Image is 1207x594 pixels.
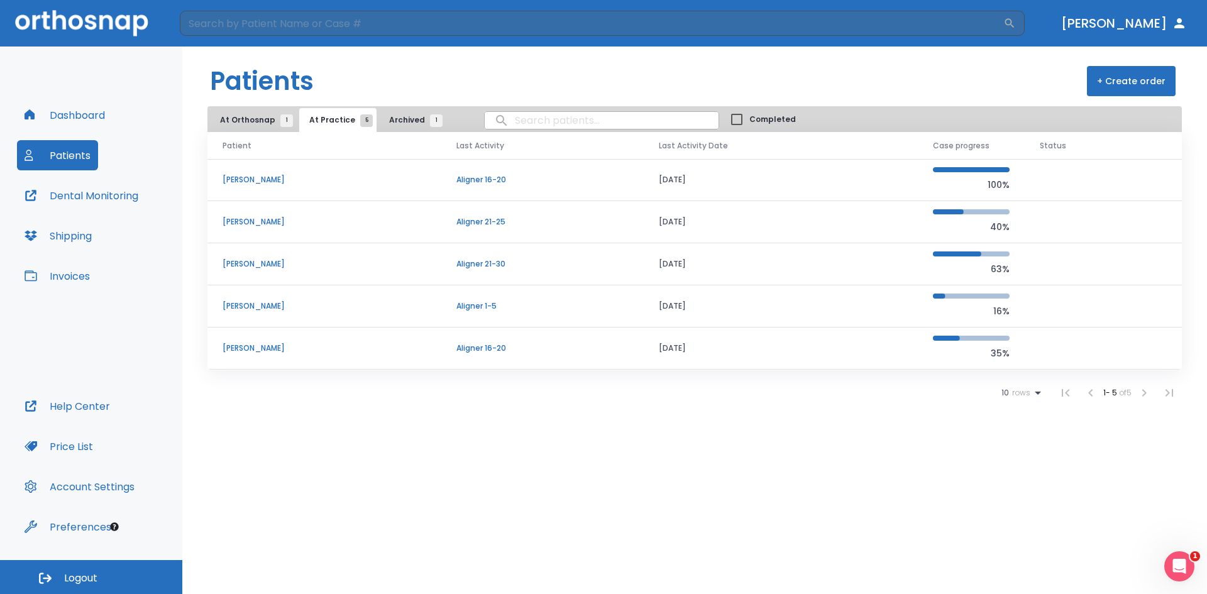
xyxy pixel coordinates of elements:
[210,62,314,100] h1: Patients
[430,114,443,127] span: 1
[644,243,918,285] td: [DATE]
[17,140,98,170] button: Patients
[1040,140,1066,151] span: Status
[17,512,119,542] button: Preferences
[280,114,293,127] span: 1
[210,108,449,132] div: tabs
[933,261,1010,277] p: 63%
[933,346,1010,361] p: 35%
[17,471,142,502] button: Account Settings
[749,114,796,125] span: Completed
[1056,12,1192,35] button: [PERSON_NAME]
[109,521,120,532] div: Tooltip anchor
[933,140,989,151] span: Case progress
[17,221,99,251] button: Shipping
[644,327,918,370] td: [DATE]
[456,140,504,151] span: Last Activity
[659,140,728,151] span: Last Activity Date
[223,300,426,312] p: [PERSON_NAME]
[1164,551,1194,581] iframe: Intercom live chat
[933,219,1010,234] p: 40%
[223,343,426,354] p: [PERSON_NAME]
[1119,387,1132,398] span: of 5
[456,300,629,312] p: Aligner 1-5
[180,11,1003,36] input: Search by Patient Name or Case #
[644,201,918,243] td: [DATE]
[933,177,1010,192] p: 100%
[456,174,629,185] p: Aligner 16-20
[64,571,97,585] span: Logout
[485,108,719,133] input: search
[17,431,101,461] button: Price List
[220,114,287,126] span: At Orthosnap
[223,216,426,228] p: [PERSON_NAME]
[17,261,97,291] button: Invoices
[223,174,426,185] p: [PERSON_NAME]
[360,114,373,127] span: 5
[17,180,146,211] button: Dental Monitoring
[223,258,426,270] p: [PERSON_NAME]
[1087,66,1176,96] button: + Create order
[223,140,251,151] span: Patient
[644,285,918,327] td: [DATE]
[456,258,629,270] p: Aligner 21-30
[644,159,918,201] td: [DATE]
[1009,388,1030,397] span: rows
[1190,551,1200,561] span: 1
[456,343,629,354] p: Aligner 16-20
[17,100,113,130] button: Dashboard
[17,391,118,421] button: Help Center
[309,114,367,126] span: At Practice
[15,10,148,36] img: Orthosnap
[1001,388,1009,397] span: 10
[456,216,629,228] p: Aligner 21-25
[389,114,436,126] span: Archived
[933,304,1010,319] p: 16%
[1103,387,1119,398] span: 1 - 5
